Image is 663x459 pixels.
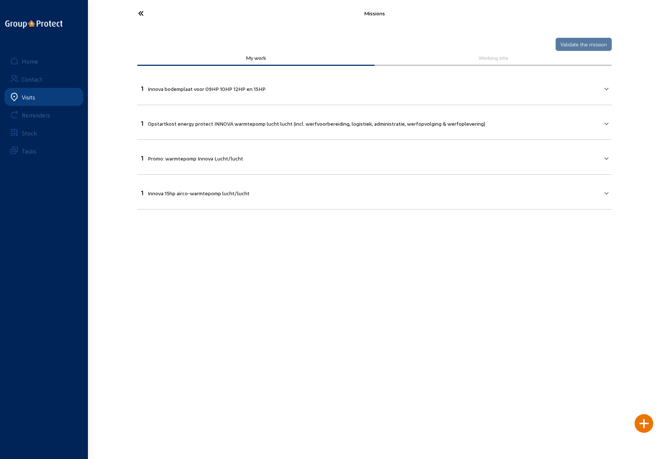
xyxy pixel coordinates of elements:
span: Innova bodemplaat voor 09HP 10HP 12HP en 15HP [148,86,266,92]
div: Reminders [22,111,50,119]
span: 1 [141,154,143,162]
div: Missions [210,10,539,16]
span: 1 [141,85,143,92]
div: Visits [22,94,35,101]
a: Reminders [4,106,83,124]
div: Home [22,58,38,65]
a: Tasks [4,142,83,160]
span: Innova 15hp airco-warmtepomp lucht/lucht [148,190,250,196]
div: Tasks [22,147,36,154]
mat-expansion-panel-header: 1Innova 15hp airco-warmtepomp lucht/lucht [137,179,612,205]
div: Stock [22,129,37,137]
a: Visits [4,88,83,106]
span: 1 [141,189,143,196]
span: Promo: warmtepomp Innova Lucht/lucht [148,155,243,162]
mat-expansion-panel-header: 1Innova bodemplaat voor 09HP 10HP 12HP en 15HP [137,75,612,100]
div: Working site [380,55,607,61]
img: logo-oneline.png [5,20,62,28]
mat-expansion-panel-header: 1Opstartkost energy protect INNOVA warmtepomp lucht lucht (incl. werfvoorbereiding, logistiek, ad... [137,110,612,135]
div: Contact [22,76,42,83]
a: Home [4,52,83,70]
div: My work [143,55,369,61]
a: Stock [4,124,83,142]
span: Opstartkost energy protect INNOVA warmtepomp lucht lucht (incl. werfvoorbereiding, logistiek, adm... [148,120,485,127]
span: 1 [141,120,143,127]
mat-expansion-panel-header: 1Promo: warmtepomp Innova Lucht/lucht [137,144,612,170]
a: Contact [4,70,83,88]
